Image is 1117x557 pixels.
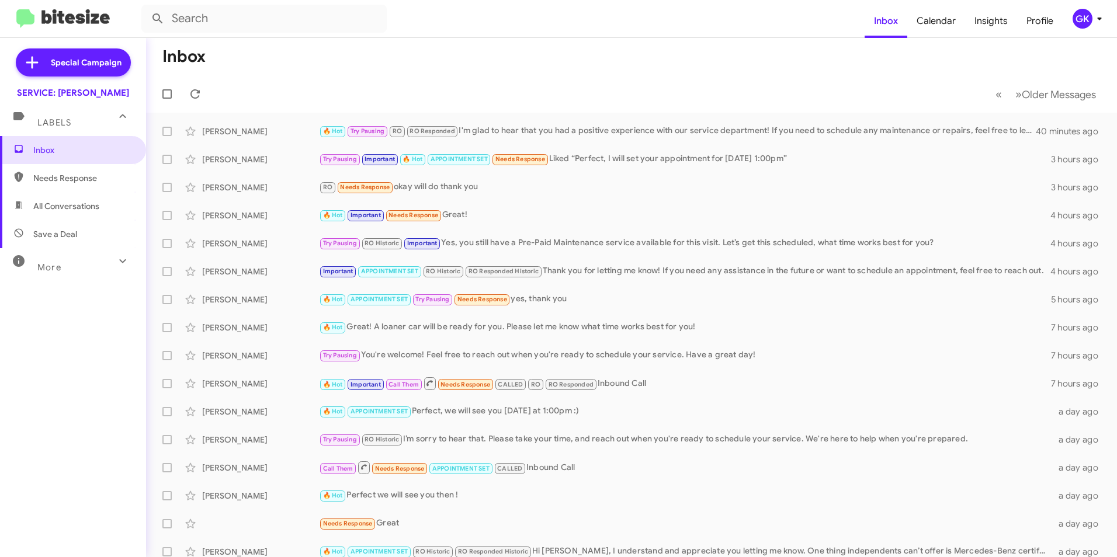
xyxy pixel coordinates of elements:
[319,152,1051,166] div: Liked “Perfect, I will set your appointment for [DATE] 1:00pm”
[495,155,545,163] span: Needs Response
[51,57,122,68] span: Special Campaign
[319,405,1052,418] div: Perfect, we will see you [DATE] at 1:00pm :)
[965,4,1017,38] a: Insights
[351,548,408,555] span: APPOINTMENT SET
[33,228,77,240] span: Save a Deal
[1050,266,1108,277] div: 4 hours ago
[202,266,319,277] div: [PERSON_NAME]
[1051,294,1108,305] div: 5 hours ago
[319,376,1051,391] div: Inbound Call
[323,211,343,219] span: 🔥 Hot
[141,5,387,33] input: Search
[407,239,438,247] span: Important
[202,462,319,474] div: [PERSON_NAME]
[319,321,1051,334] div: Great! A loaner car will be ready for you. Please let me know what time works best for you!
[351,381,381,388] span: Important
[469,267,539,275] span: RO Responded Historic
[319,517,1052,530] div: Great
[403,155,422,163] span: 🔥 Hot
[319,264,1050,278] div: Thank you for letting me know! If you need any assistance in the future or want to schedule an ap...
[202,294,319,305] div: [PERSON_NAME]
[1008,82,1103,106] button: Next
[988,82,1009,106] button: Previous
[33,144,133,156] span: Inbox
[432,465,490,472] span: APPOINTMENT SET
[393,127,402,135] span: RO
[365,239,399,247] span: RO Historic
[202,378,319,389] div: [PERSON_NAME]
[323,408,343,415] span: 🔥 Hot
[1051,322,1108,333] div: 7 hours ago
[440,381,490,388] span: Needs Response
[410,127,455,135] span: RO Responded
[497,465,522,472] span: CALLED
[907,4,965,38] a: Calendar
[323,492,343,499] span: 🔥 Hot
[426,267,460,275] span: RO Historic
[1017,4,1063,38] a: Profile
[1038,126,1108,137] div: 40 minutes ago
[1050,210,1108,221] div: 4 hours ago
[162,47,206,66] h1: Inbox
[323,381,343,388] span: 🔥 Hot
[1051,378,1108,389] div: 7 hours ago
[1051,350,1108,361] div: 7 hours ago
[388,211,438,219] span: Needs Response
[202,210,319,221] div: [PERSON_NAME]
[17,87,129,99] div: SERVICE: [PERSON_NAME]
[865,4,907,38] a: Inbox
[531,381,540,388] span: RO
[323,520,373,527] span: Needs Response
[989,82,1103,106] nav: Page navigation example
[365,436,399,443] span: RO Historic
[319,489,1052,502] div: Perfect we will see you then !
[323,351,357,359] span: Try Pausing
[431,155,488,163] span: APPOINTMENT SET
[458,548,528,555] span: RO Responded Historic
[415,548,450,555] span: RO Historic
[33,172,133,184] span: Needs Response
[365,155,395,163] span: Important
[351,408,408,415] span: APPOINTMENT SET
[202,322,319,333] div: [PERSON_NAME]
[323,323,343,331] span: 🔥 Hot
[323,295,343,303] span: 🔥 Hot
[319,293,1051,306] div: yes, thank you
[1050,238,1108,249] div: 4 hours ago
[202,238,319,249] div: [PERSON_NAME]
[361,267,418,275] span: APPOINTMENT SET
[319,236,1050,250] div: Yes, you still have a Pre-Paid Maintenance service available for this visit. Let’s get this sched...
[1063,9,1104,29] button: GK
[323,183,332,191] span: RO
[1051,182,1108,193] div: 3 hours ago
[1052,518,1108,530] div: a day ago
[202,490,319,502] div: [PERSON_NAME]
[319,208,1050,222] div: Great!
[351,295,408,303] span: APPOINTMENT SET
[323,267,353,275] span: Important
[351,127,384,135] span: Try Pausing
[16,48,131,76] a: Special Campaign
[388,381,419,388] span: Call Them
[202,154,319,165] div: [PERSON_NAME]
[995,87,1002,102] span: «
[549,381,594,388] span: RO Responded
[319,433,1052,446] div: I’m sorry to hear that. Please take your time, and reach out when you're ready to schedule your s...
[319,460,1052,475] div: Inbound Call
[1051,154,1108,165] div: 3 hours ago
[323,155,357,163] span: Try Pausing
[202,350,319,361] div: [PERSON_NAME]
[202,406,319,417] div: [PERSON_NAME]
[33,200,99,212] span: All Conversations
[1052,490,1108,502] div: a day ago
[319,124,1038,138] div: I'm glad to hear that you had a positive experience with our service department! If you need to s...
[351,211,381,219] span: Important
[498,381,523,388] span: CALLED
[323,239,357,247] span: Try Pausing
[1015,87,1022,102] span: »
[202,126,319,137] div: [PERSON_NAME]
[319,349,1051,362] div: You're welcome! Feel free to reach out when you're ready to schedule your service. Have a great day!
